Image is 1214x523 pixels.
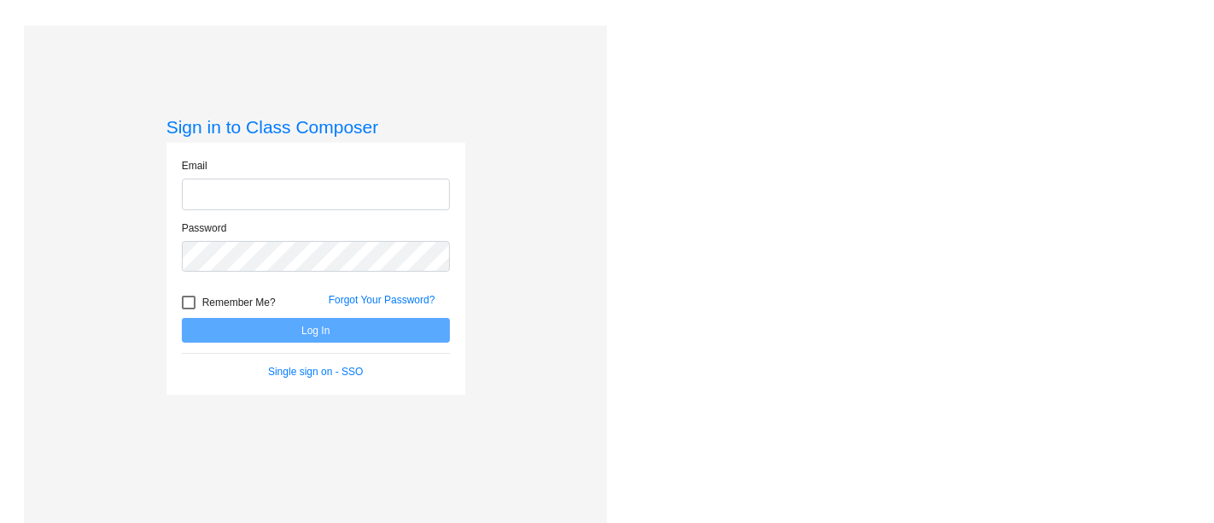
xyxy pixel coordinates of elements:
h3: Sign in to Class Composer [166,116,465,138]
a: Single sign on - SSO [268,366,363,378]
label: Email [182,158,207,173]
label: Password [182,220,227,236]
a: Forgot Your Password? [329,294,435,306]
span: Remember Me? [202,292,276,313]
button: Log In [182,318,450,343]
